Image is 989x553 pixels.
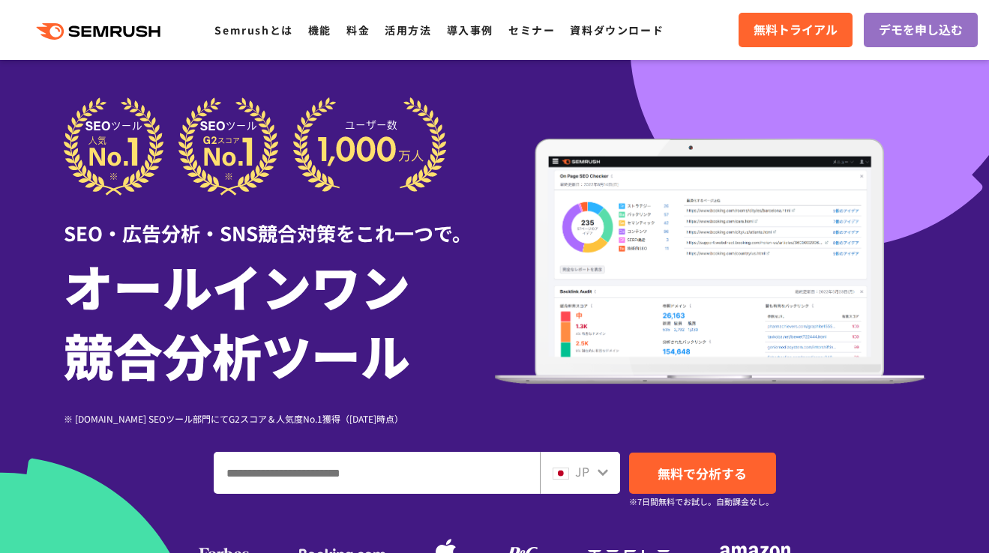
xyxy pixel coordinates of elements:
a: 資料ダウンロード [570,22,664,37]
a: 導入事例 [447,22,493,37]
a: セミナー [508,22,555,37]
input: ドメイン、キーワードまたはURLを入力してください [214,453,539,493]
a: 機能 [308,22,331,37]
a: Semrushとは [214,22,292,37]
span: JP [575,462,589,480]
a: 料金 [346,22,370,37]
h1: オールインワン 競合分析ツール [64,251,495,389]
a: デモを申し込む [864,13,978,47]
div: ※ [DOMAIN_NAME] SEOツール部門にてG2スコア＆人気度No.1獲得（[DATE]時点） [64,411,495,426]
span: 無料トライアル [754,20,838,40]
a: 活用方法 [385,22,431,37]
small: ※7日間無料でお試し。自動課金なし。 [629,495,774,509]
a: 無料で分析する [629,453,776,494]
a: 無料トライアル [739,13,853,47]
span: 無料で分析する [658,464,747,483]
span: デモを申し込む [879,20,963,40]
div: SEO・広告分析・SNS競合対策をこれ一つで。 [64,196,495,247]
